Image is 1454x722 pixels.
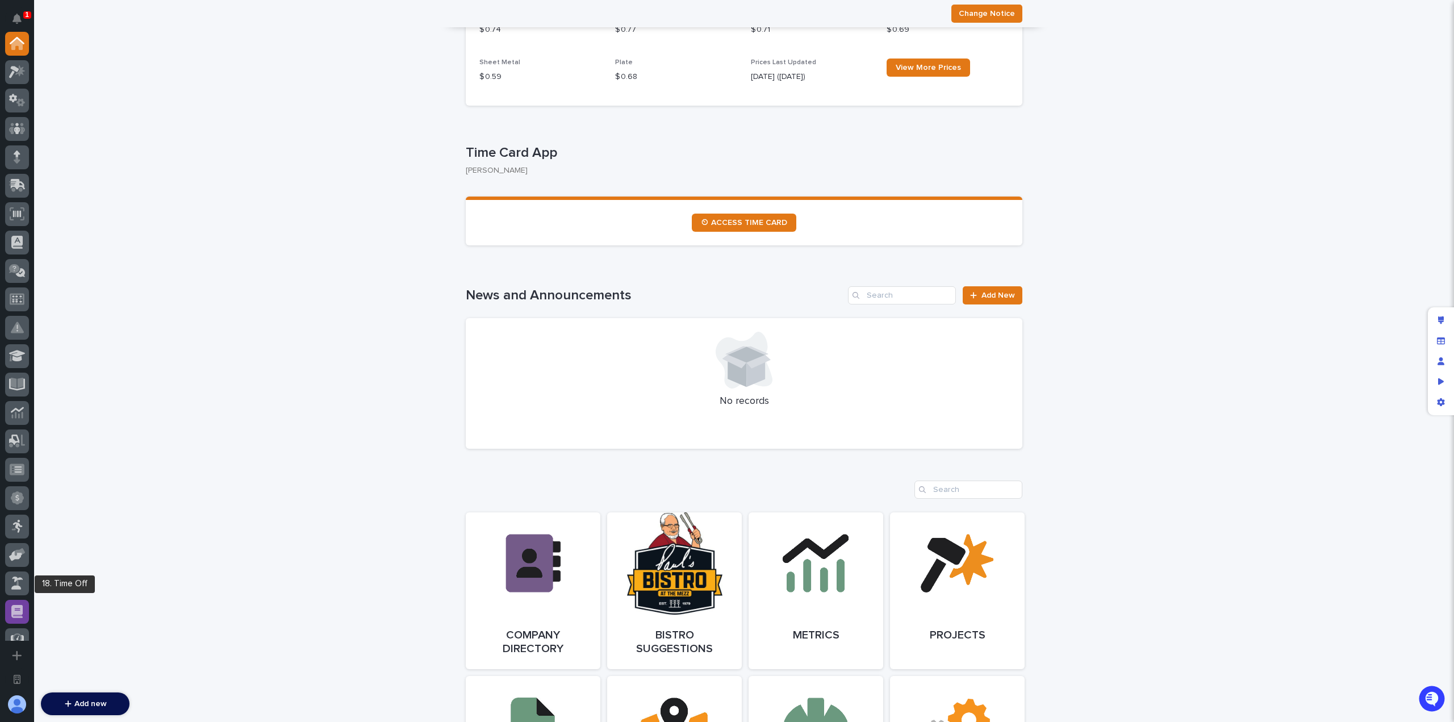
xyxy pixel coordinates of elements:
[466,145,1018,161] p: Time Card App
[7,178,66,198] a: 📖Help Docs
[479,24,601,36] p: $ 0.74
[615,71,737,83] p: $ 0.68
[11,11,34,34] img: Stacker
[11,45,207,63] p: Welcome 👋
[692,214,796,232] a: ⏲ ACCESS TIME CARD
[890,512,1025,669] a: Projects
[701,219,787,227] span: ⏲ ACCESS TIME CARD
[963,286,1022,304] a: Add New
[14,14,29,32] div: Notifications1
[615,24,737,36] p: $ 0.77
[193,130,207,143] button: Start new chat
[848,286,956,304] input: Search
[1431,392,1451,412] div: App settings
[5,692,29,716] button: users-avatar
[751,24,873,36] p: $ 0.71
[5,7,29,31] button: Notifications
[1431,351,1451,372] div: Manage users
[1431,310,1451,331] div: Edit layout
[30,91,187,103] input: Clear
[479,71,601,83] p: $ 0.59
[39,137,159,147] div: We're offline, we will be back soon!
[25,11,29,19] p: 1
[39,126,186,137] div: Start new chat
[11,126,32,147] img: 1736555164131-43832dd5-751b-4058-ba23-39d91318e5a0
[11,63,207,81] p: How can we help?
[466,287,843,304] h1: News and Announcements
[751,71,873,83] p: [DATE] ([DATE])
[959,8,1015,19] span: Change Notice
[981,291,1015,299] span: Add New
[751,59,816,66] span: Prices Last Updated
[80,210,137,219] a: Powered byPylon
[11,183,20,193] div: 📖
[479,395,1009,408] p: No records
[5,644,29,667] button: Add a new app...
[607,512,742,669] a: Bistro Suggestions
[951,5,1022,23] button: Change Notice
[896,64,961,72] span: View More Prices
[914,481,1022,499] input: Search
[749,512,883,669] a: Metrics
[887,24,1009,36] p: $ 0.69
[23,182,62,194] span: Help Docs
[1431,372,1451,392] div: Preview as
[887,59,970,77] a: View More Prices
[113,210,137,219] span: Pylon
[466,512,600,669] a: Company Directory
[41,692,129,715] button: Add new
[466,166,1013,176] p: [PERSON_NAME]
[479,59,520,66] span: Sheet Metal
[5,667,29,691] button: Open workspace settings
[1418,685,1448,715] iframe: Open customer support
[1431,331,1451,351] div: Manage fields and data
[615,59,633,66] span: Plate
